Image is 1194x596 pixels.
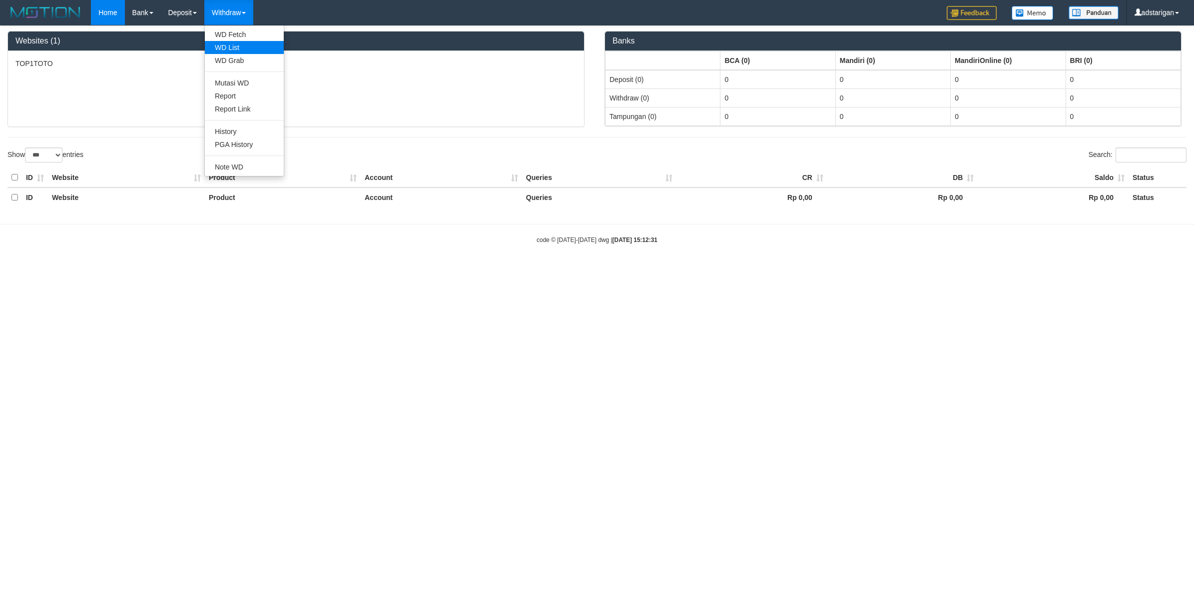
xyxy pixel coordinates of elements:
th: ID [22,187,48,207]
td: 0 [720,107,835,125]
a: WD Fetch [205,28,284,41]
small: code © [DATE]-[DATE] dwg | [537,236,657,243]
td: 0 [951,70,1066,89]
td: 0 [720,70,835,89]
label: Show entries [7,147,83,162]
td: 0 [835,70,950,89]
th: Saldo [978,168,1129,187]
th: Status [1129,168,1187,187]
th: Group: activate to sort column ascending [1066,51,1181,70]
th: Group: activate to sort column ascending [835,51,950,70]
p: TOP1TOTO [15,58,577,68]
td: Tampungan (0) [605,107,720,125]
th: Product [205,168,361,187]
td: 0 [835,88,950,107]
th: Product [205,187,361,207]
td: 0 [951,107,1066,125]
input: Search: [1116,147,1187,162]
th: Website [48,168,205,187]
th: ID [22,168,48,187]
th: Status [1129,187,1187,207]
th: Group: activate to sort column ascending [720,51,835,70]
td: 0 [1066,88,1181,107]
th: Queries [522,168,677,187]
a: PGA History [205,138,284,151]
strong: [DATE] 15:12:31 [612,236,657,243]
th: Account [361,187,522,207]
th: Rp 0,00 [676,187,827,207]
th: CR [676,168,827,187]
img: panduan.png [1069,6,1119,19]
th: DB [827,168,978,187]
a: WD List [205,41,284,54]
h3: Banks [612,36,1174,45]
th: Rp 0,00 [827,187,978,207]
th: Website [48,187,205,207]
img: MOTION_logo.png [7,5,83,20]
th: Queries [522,187,677,207]
a: Report [205,89,284,102]
td: 0 [1066,107,1181,125]
select: Showentries [25,147,62,162]
td: 0 [835,107,950,125]
a: History [205,125,284,138]
h3: Websites (1) [15,36,577,45]
td: 0 [951,88,1066,107]
td: Withdraw (0) [605,88,720,107]
a: WD Grab [205,54,284,67]
td: Deposit (0) [605,70,720,89]
a: Mutasi WD [205,76,284,89]
td: 0 [1066,70,1181,89]
th: Group: activate to sort column ascending [605,51,720,70]
th: Rp 0,00 [978,187,1129,207]
img: Feedback.jpg [947,6,997,20]
a: Note WD [205,160,284,173]
a: Report Link [205,102,284,115]
img: Button%20Memo.svg [1012,6,1054,20]
th: Group: activate to sort column ascending [951,51,1066,70]
th: Account [361,168,522,187]
label: Search: [1089,147,1187,162]
td: 0 [720,88,835,107]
